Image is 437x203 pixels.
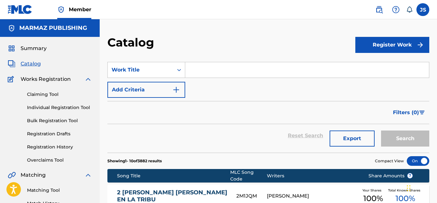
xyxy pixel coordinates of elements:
button: Filters (0) [389,105,429,121]
iframe: Chat Widget [405,172,437,203]
div: User Menu [416,3,429,16]
a: Claiming Tool [27,91,92,98]
span: Summary [21,45,47,52]
img: Works Registration [8,75,16,83]
span: Matching [21,171,46,179]
button: Export [330,131,375,147]
a: Individual Registration Tool [27,104,92,111]
span: Compact View [375,158,404,164]
p: Showing 1 - 10 of 3882 results [107,158,162,164]
a: Matching Tool [27,187,92,194]
span: Works Registration [21,75,71,83]
span: Share Amounts [369,173,413,179]
span: Member [69,6,91,13]
div: Song Title [117,173,230,179]
div: Arrastrar [407,179,411,198]
img: Matching [8,171,16,179]
div: Work Title [112,66,169,74]
img: filter [419,111,425,114]
div: [PERSON_NAME] [267,192,359,200]
img: expand [84,171,92,179]
a: Overclaims Tool [27,157,92,164]
img: search [375,6,383,13]
img: MLC Logo [8,5,32,14]
div: Writers [267,173,359,179]
div: MLC Song Code [230,169,267,182]
a: Registration Drafts [27,131,92,137]
img: help [392,6,400,13]
div: Notifications [406,6,413,13]
h5: MARMAZ PUBLISHING [19,24,87,32]
a: SummarySummary [8,45,47,52]
div: 2M1JQM [236,192,267,200]
img: Accounts [8,24,15,32]
a: Registration History [27,144,92,150]
h2: Catalog [107,35,157,50]
span: Catalog [21,60,41,68]
button: Register Work [355,37,429,53]
div: Help [389,3,402,16]
span: Your Shares [362,188,384,193]
a: Public Search [373,3,386,16]
iframe: Resource Center [419,121,437,173]
img: f7272a7cc735f4ea7f67.svg [416,41,424,49]
img: Top Rightsholder [57,6,65,13]
img: expand [84,75,92,83]
img: Catalog [8,60,15,68]
span: Filters ( 0 ) [393,109,419,116]
a: Bulk Registration Tool [27,117,92,124]
img: 9d2ae6d4665cec9f34b9.svg [172,86,180,94]
img: Summary [8,45,15,52]
button: Add Criteria [107,82,185,98]
form: Search Form [107,62,429,153]
a: CatalogCatalog [8,60,41,68]
div: Widget de chat [405,172,437,203]
span: Total Known Shares [388,188,423,193]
